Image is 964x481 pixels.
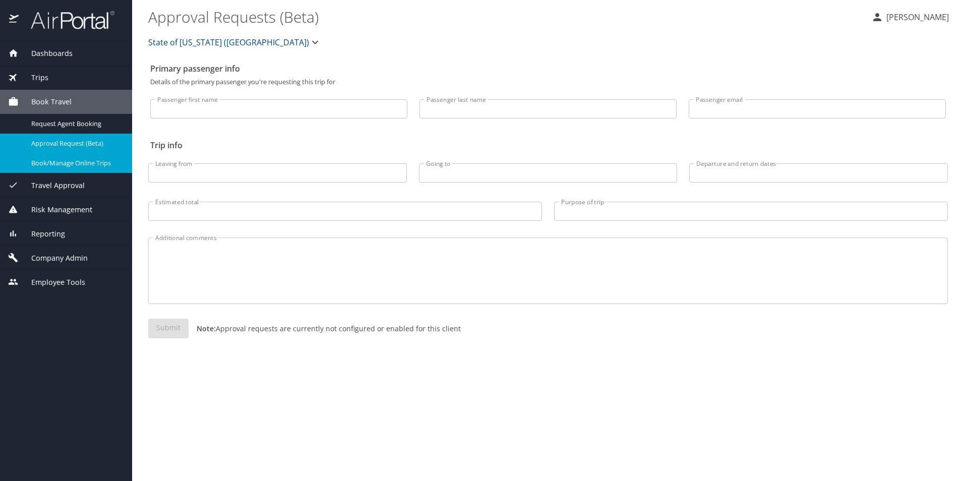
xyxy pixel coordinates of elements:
[19,253,88,264] span: Company Admin
[197,324,216,333] strong: Note:
[148,35,309,49] span: State of [US_STATE] ([GEOGRAPHIC_DATA])
[19,277,85,288] span: Employee Tools
[19,204,92,215] span: Risk Management
[883,11,949,23] p: [PERSON_NAME]
[31,139,120,148] span: Approval Request (Beta)
[19,96,72,107] span: Book Travel
[189,323,461,334] p: Approval requests are currently not configured or enabled for this client
[19,228,65,239] span: Reporting
[19,180,85,191] span: Travel Approval
[19,72,48,83] span: Trips
[31,119,120,129] span: Request Agent Booking
[20,10,114,30] img: airportal-logo.png
[867,8,953,26] button: [PERSON_NAME]
[150,79,946,85] p: Details of the primary passenger you're requesting this trip for
[150,137,946,153] h2: Trip info
[9,10,20,30] img: icon-airportal.png
[19,48,73,59] span: Dashboards
[144,32,325,52] button: State of [US_STATE] ([GEOGRAPHIC_DATA])
[150,61,946,77] h2: Primary passenger info
[31,158,120,168] span: Book/Manage Online Trips
[148,1,863,32] h1: Approval Requests (Beta)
